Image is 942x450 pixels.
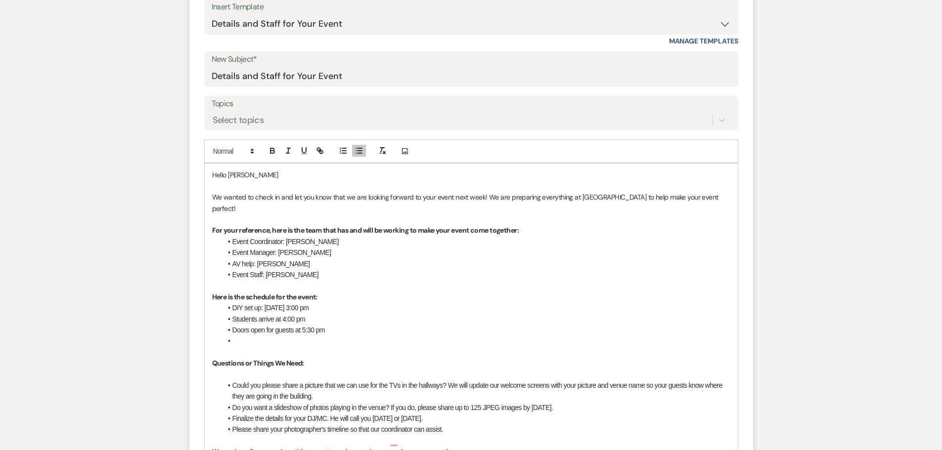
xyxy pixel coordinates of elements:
span: Event Coordinator: [PERSON_NAME] [232,238,339,245]
span: AV help: [PERSON_NAME] [232,260,310,268]
strong: For your reference, here is the team that has and will be working to make your event come together: [212,226,519,235]
span: Doors open for guests at 5:30 pm [232,326,325,334]
span: We wanted to check in and let you know that we are looking forward to your event next week! We ar... [212,193,720,212]
strong: Questions or Things We Need: [212,359,304,368]
span: Could you please share a picture that we can use for the TVs in the hallways? We will update our ... [232,381,724,400]
span: DIY set up: [DATE] 3:00 pm [232,304,309,312]
span: Do you want a slideshow of photos playing in the venue? If you do, please share up to 125 JPEG im... [232,404,553,411]
span: Event Staff: [PERSON_NAME] [232,271,319,279]
label: Topics [212,97,731,111]
a: Manage Templates [669,37,738,45]
span: Hello [PERSON_NAME] [212,170,278,179]
span: Students arrive at 4:00 pm [232,315,306,323]
span: Please s [232,425,257,433]
span: hare your photographer's timeline so that our coordinator can assist. [256,425,443,433]
span: Event Manager: [PERSON_NAME] [232,248,331,256]
div: Select topics [213,114,264,127]
span: Finalize the details for your DJ/MC. He will call you [DATE] or [DATE]. [232,414,423,422]
label: New Subject* [212,52,731,67]
strong: Here is the schedule for the event: [212,292,317,301]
